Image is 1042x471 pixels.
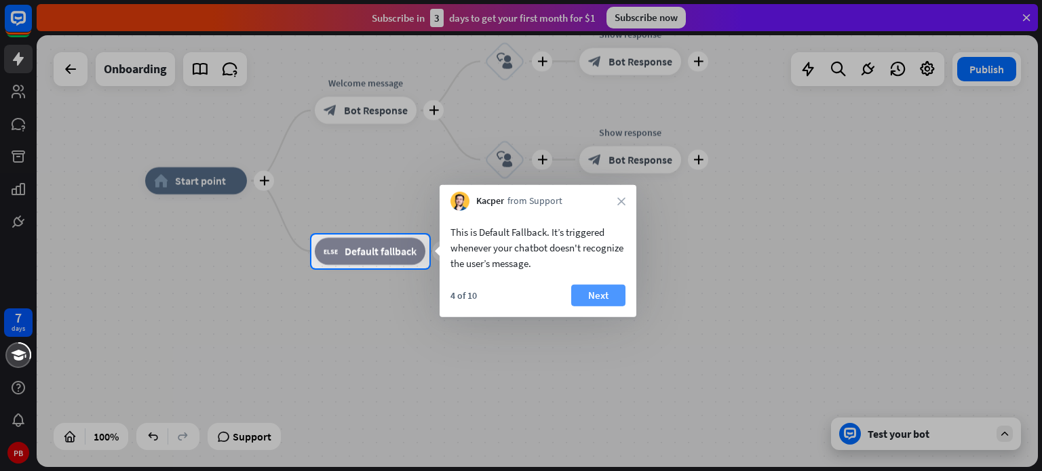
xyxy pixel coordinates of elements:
span: from Support [507,194,562,208]
button: Open LiveChat chat widget [11,5,52,46]
span: Default fallback [345,245,417,258]
i: block_fallback [324,245,338,258]
div: This is Default Fallback. It’s triggered whenever your chatbot doesn't recognize the user’s message. [450,224,625,271]
span: Kacper [476,194,504,208]
button: Next [571,285,625,306]
i: close [617,197,625,205]
div: 4 of 10 [450,289,477,302]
